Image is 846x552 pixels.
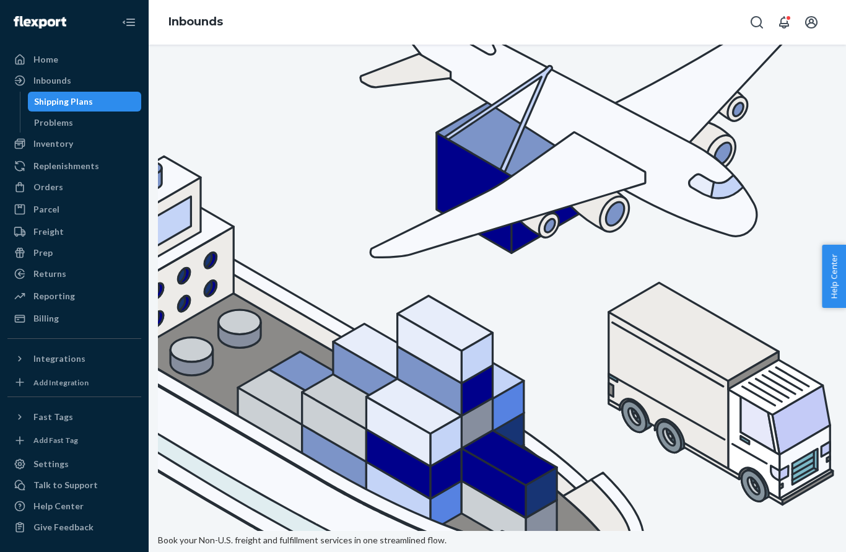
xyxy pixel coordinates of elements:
[28,113,142,133] a: Problems
[33,74,71,87] div: Inbounds
[168,15,223,28] a: Inbounds
[33,268,66,280] div: Returns
[33,411,73,423] div: Fast Tags
[33,458,69,470] div: Settings
[33,500,84,512] div: Help Center
[7,407,141,427] button: Fast Tags
[158,534,837,546] p: Book your Non-U.S. freight and fulfillment services in one streamlined flow.
[33,353,85,365] div: Integrations
[14,16,66,28] img: Flexport logo
[7,264,141,284] a: Returns
[33,377,89,388] div: Add Integration
[7,496,141,516] a: Help Center
[28,92,142,112] a: Shipping Plans
[744,10,769,35] button: Open Search Box
[34,95,93,108] div: Shipping Plans
[772,10,796,35] button: Open notifications
[33,435,78,445] div: Add Fast Tag
[7,199,141,219] a: Parcel
[33,226,64,238] div: Freight
[7,309,141,328] a: Billing
[33,521,94,533] div: Give Feedback
[33,138,73,150] div: Inventory
[7,243,141,263] a: Prep
[799,10,824,35] button: Open account menu
[7,50,141,69] a: Home
[7,177,141,197] a: Orders
[33,160,99,172] div: Replenishments
[7,71,141,90] a: Inbounds
[822,245,846,308] button: Help Center
[7,475,141,495] a: Talk to Support
[116,10,141,35] button: Close Navigation
[33,181,63,193] div: Orders
[7,222,141,242] a: Freight
[7,134,141,154] a: Inventory
[7,454,141,474] a: Settings
[7,374,141,392] a: Add Integration
[7,156,141,176] a: Replenishments
[33,203,59,216] div: Parcel
[7,517,141,537] button: Give Feedback
[33,290,75,302] div: Reporting
[7,286,141,306] a: Reporting
[33,247,53,259] div: Prep
[7,349,141,369] button: Integrations
[33,312,59,325] div: Billing
[34,116,73,129] div: Problems
[33,479,98,491] div: Talk to Support
[33,53,58,66] div: Home
[159,4,233,40] ol: breadcrumbs
[7,432,141,450] a: Add Fast Tag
